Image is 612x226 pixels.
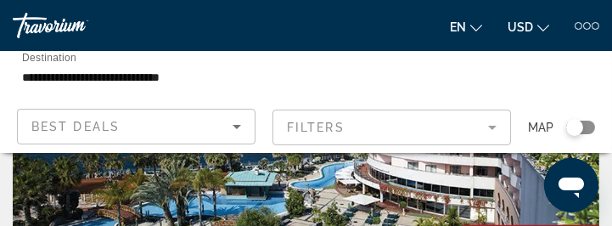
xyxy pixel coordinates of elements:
span: USD [508,20,533,34]
mat-select: Sort by [31,116,241,137]
button: Filter [272,109,511,146]
span: Destination [22,52,76,63]
a: Travorium [13,13,140,38]
button: Change language [450,14,482,39]
span: en [450,20,466,34]
iframe: Button to launch messaging window [544,158,598,212]
button: Change currency [508,14,549,39]
span: Best Deals [31,120,120,133]
span: Map [528,116,553,139]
